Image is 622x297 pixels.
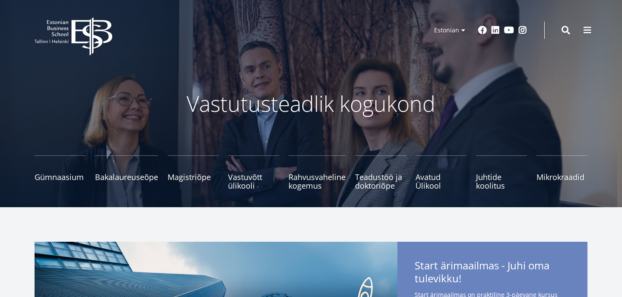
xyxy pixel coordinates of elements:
[289,155,346,190] a: Rahvusvaheline kogemus
[168,155,219,190] a: Magistriõpe
[416,173,466,190] span: Avatud Ülikool
[536,155,587,190] a: Mikrokraadid
[228,173,279,190] span: Vastuvõtt ülikooli
[35,155,86,190] a: Gümnaasium
[228,155,279,190] a: Vastuvõtt ülikooli
[95,173,158,181] span: Bakalaureuseõpe
[355,155,406,190] a: Teadustöö ja doktoriõpe
[289,173,346,190] span: Rahvusvaheline kogemus
[504,26,514,35] a: Youtube
[415,272,461,285] span: tulevikku!
[536,173,587,181] span: Mikrokraadid
[476,155,527,190] a: Juhtide koolitus
[491,26,500,35] a: Linkedin
[82,91,540,117] p: Vastutusteadlik kogukond
[355,173,406,190] span: Teadustöö ja doktoriõpe
[416,155,466,190] a: Avatud Ülikool
[518,26,527,35] a: Instagram
[478,26,487,35] a: Facebook
[476,173,527,190] span: Juhtide koolitus
[168,173,219,181] span: Magistriõpe
[35,173,86,181] span: Gümnaasium
[95,155,158,190] a: Bakalaureuseõpe
[415,259,570,288] span: Start ärimaailmas - Juhi oma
